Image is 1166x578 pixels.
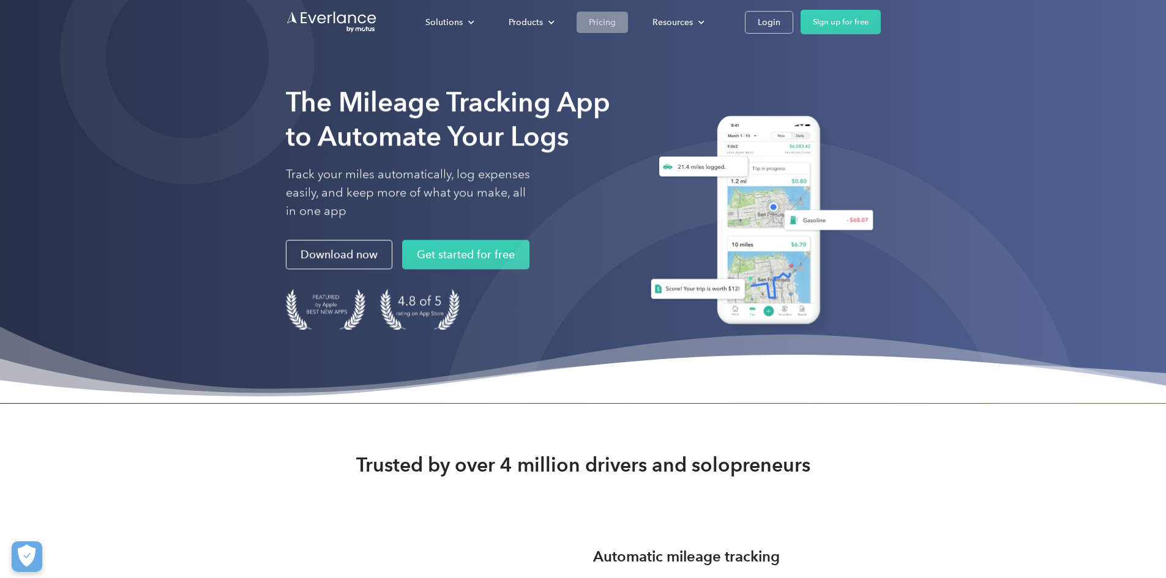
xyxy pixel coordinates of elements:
div: Solutions [425,15,463,30]
a: Download now [286,240,392,269]
h3: Automatic mileage tracking [593,546,780,568]
button: Cookies Settings [12,541,42,572]
p: Track your miles automatically, log expenses easily, and keep more of what you make, all in one app [286,165,531,220]
img: 4.9 out of 5 stars on the app store [380,289,460,330]
img: Badge for Featured by Apple Best New Apps [286,289,365,330]
div: Pricing [589,15,616,30]
a: Pricing [577,12,628,33]
div: Products [496,12,564,33]
img: Everlance, mileage tracker app, expense tracking app [636,106,881,338]
div: Resources [640,12,714,33]
div: Resources [652,15,693,30]
a: Go to homepage [286,10,378,34]
a: Sign up for free [801,10,881,34]
div: Login [758,15,780,30]
a: Get started for free [402,240,529,269]
a: Login [745,11,793,34]
strong: The Mileage Tracking App to Automate Your Logs [286,86,610,152]
strong: Trusted by over 4 million drivers and solopreneurs [356,453,810,477]
div: Solutions [413,12,484,33]
div: Products [509,15,543,30]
